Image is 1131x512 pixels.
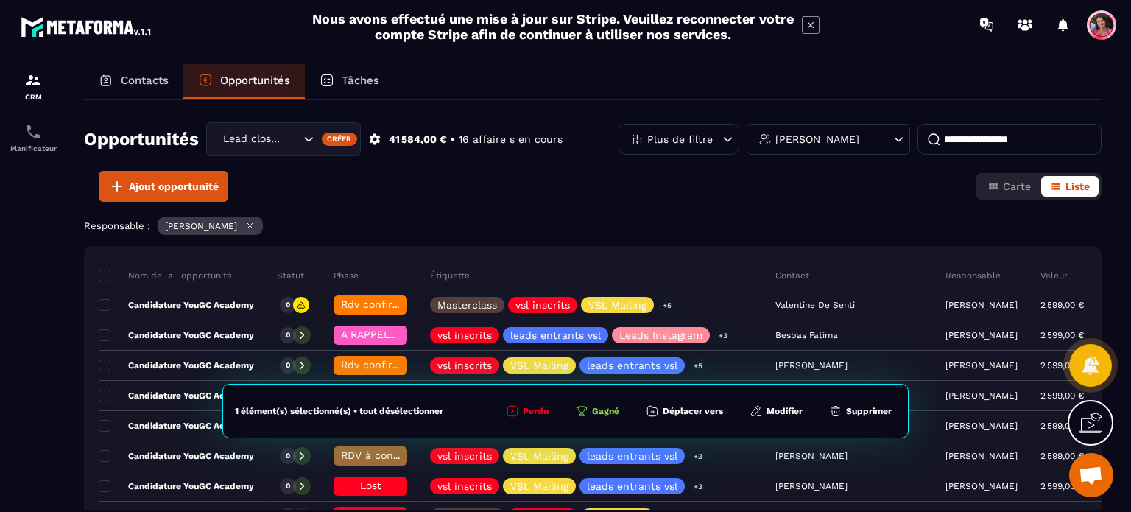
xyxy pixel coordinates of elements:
[286,330,290,340] p: 0
[220,74,290,87] p: Opportunités
[510,330,601,340] p: leads entrants vsl
[311,11,794,42] h2: Nous avons effectué une mise à jour sur Stripe. Veuillez reconnecter votre compte Stripe afin de ...
[451,133,455,147] p: •
[1040,270,1068,281] p: Valeur
[1040,481,1084,491] p: 2 599,00 €
[437,481,492,491] p: vsl inscrits
[430,270,470,281] p: Étiquette
[84,220,150,231] p: Responsable :
[286,481,290,491] p: 0
[1040,390,1084,401] p: 2 599,00 €
[183,64,305,99] a: Opportunités
[4,60,63,112] a: formationformationCRM
[501,404,553,418] button: Perdu
[437,360,492,371] p: vsl inscrits
[641,404,727,418] button: Déplacer vers
[688,358,708,374] p: +5
[129,179,219,194] span: Ajout opportunité
[84,125,199,154] h2: Opportunités
[945,360,1018,371] p: [PERSON_NAME]
[99,171,228,202] button: Ajout opportunité
[437,330,492,340] p: vsl inscrits
[1040,300,1084,310] p: 2 599,00 €
[341,449,465,461] span: RDV à conf. A RAPPELER
[99,480,254,492] p: Candidature YouGC Academy
[945,330,1018,340] p: [PERSON_NAME]
[342,74,379,87] p: Tâches
[341,298,424,310] span: Rdv confirmé ✅
[286,451,290,461] p: 0
[587,360,677,371] p: leads entrants vsl
[979,176,1040,197] button: Carte
[945,421,1018,431] p: [PERSON_NAME]
[21,13,153,40] img: logo
[285,131,300,147] input: Search for option
[515,300,570,310] p: vsl inscrits
[587,451,677,461] p: leads entrants vsl
[286,360,290,371] p: 0
[1041,176,1099,197] button: Liste
[1003,180,1031,192] span: Carte
[437,451,492,461] p: vsl inscrits
[277,270,304,281] p: Statut
[688,479,708,494] p: +3
[1065,180,1090,192] span: Liste
[334,270,359,281] p: Phase
[341,359,424,371] span: Rdv confirmé ✅
[1040,421,1084,431] p: 2 599,00 €
[510,360,568,371] p: VSL Mailing
[825,404,896,418] button: Supprimer
[588,300,646,310] p: VSL Mailing
[322,133,358,146] div: Créer
[945,451,1018,461] p: [PERSON_NAME]
[658,298,677,313] p: +5
[4,93,63,101] p: CRM
[459,133,563,147] p: 16 affaire s en cours
[99,270,232,281] p: Nom de la l'opportunité
[360,480,381,491] span: Lost
[219,131,285,147] span: Lead closing
[4,112,63,164] a: schedulerschedulerPlanificateur
[341,329,507,340] span: A RAPPELER/GHOST/NO SHOW✖️
[286,300,290,310] p: 0
[1040,330,1084,340] p: 2 599,00 €
[24,123,42,141] img: scheduler
[647,134,713,144] p: Plus de filtre
[99,390,254,401] p: Candidature YouGC Academy
[619,330,702,340] p: Leads Instagram
[571,404,624,418] button: Gagné
[99,329,254,341] p: Candidature YouGC Academy
[305,64,394,99] a: Tâches
[4,144,63,152] p: Planificateur
[945,481,1018,491] p: [PERSON_NAME]
[235,405,443,417] div: 1 élément(s) sélectionné(s) • tout désélectionner
[99,360,254,371] p: Candidature YouGC Academy
[1040,451,1084,461] p: 2 599,00 €
[945,300,1018,310] p: [PERSON_NAME]
[745,404,807,418] button: Modifier
[775,134,859,144] p: [PERSON_NAME]
[437,300,497,310] p: Masterclass
[688,449,708,464] p: +3
[389,133,447,147] p: 41 584,00 €
[84,64,183,99] a: Contacts
[99,450,254,462] p: Candidature YouGC Academy
[510,481,568,491] p: VSL Mailing
[165,221,237,231] p: [PERSON_NAME]
[510,451,568,461] p: VSL Mailing
[1040,360,1084,371] p: 2 599,00 €
[945,270,1001,281] p: Responsable
[945,390,1018,401] p: [PERSON_NAME]
[587,481,677,491] p: leads entrants vsl
[714,328,733,343] p: +3
[24,71,42,89] img: formation
[1069,453,1113,497] div: Ouvrir le chat
[99,420,254,432] p: Candidature YouGC Academy
[99,299,254,311] p: Candidature YouGC Academy
[206,122,361,156] div: Search for option
[775,270,809,281] p: Contact
[121,74,169,87] p: Contacts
